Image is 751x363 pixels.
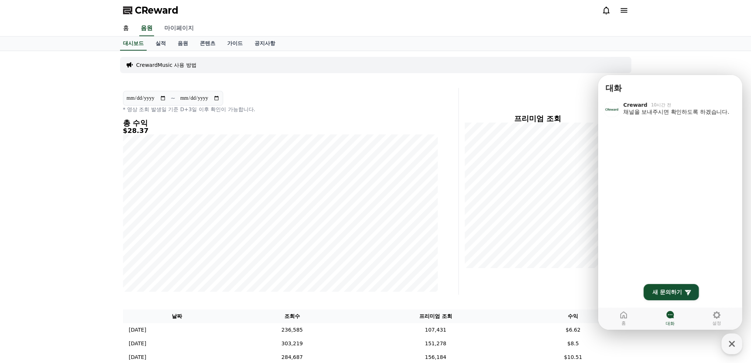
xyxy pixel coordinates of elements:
[231,309,353,323] th: 조회수
[136,61,197,69] a: CrewardMusic 사용 방법
[129,326,146,334] p: [DATE]
[123,119,438,127] h4: 총 수익
[123,309,231,323] th: 날짜
[158,21,200,36] a: 마이페이지
[221,37,249,51] a: 가이드
[518,337,628,350] td: $8.5
[171,94,175,103] p: ~
[123,127,438,134] h5: $28.37
[194,37,221,51] a: 콘텐츠
[135,4,178,16] span: CReward
[117,21,135,36] a: 홈
[598,75,742,330] iframe: Channel chat
[150,37,172,51] a: 실적
[123,4,178,16] a: CReward
[139,21,154,36] a: 음원
[353,309,518,323] th: 프리미엄 조회
[129,353,146,361] p: [DATE]
[172,37,194,51] a: 음원
[129,340,146,347] p: [DATE]
[353,337,518,350] td: 151,278
[249,37,281,51] a: 공지사항
[120,37,147,51] a: 대시보드
[123,106,438,113] p: * 영상 조회 발생일 기준 D+3일 이후 확인이 가능합니다.
[231,337,353,350] td: 303,219
[353,323,518,337] td: 107,431
[518,309,628,323] th: 수익
[518,323,628,337] td: $6.62
[231,323,353,337] td: 236,585
[465,114,611,123] h4: 프리미엄 조회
